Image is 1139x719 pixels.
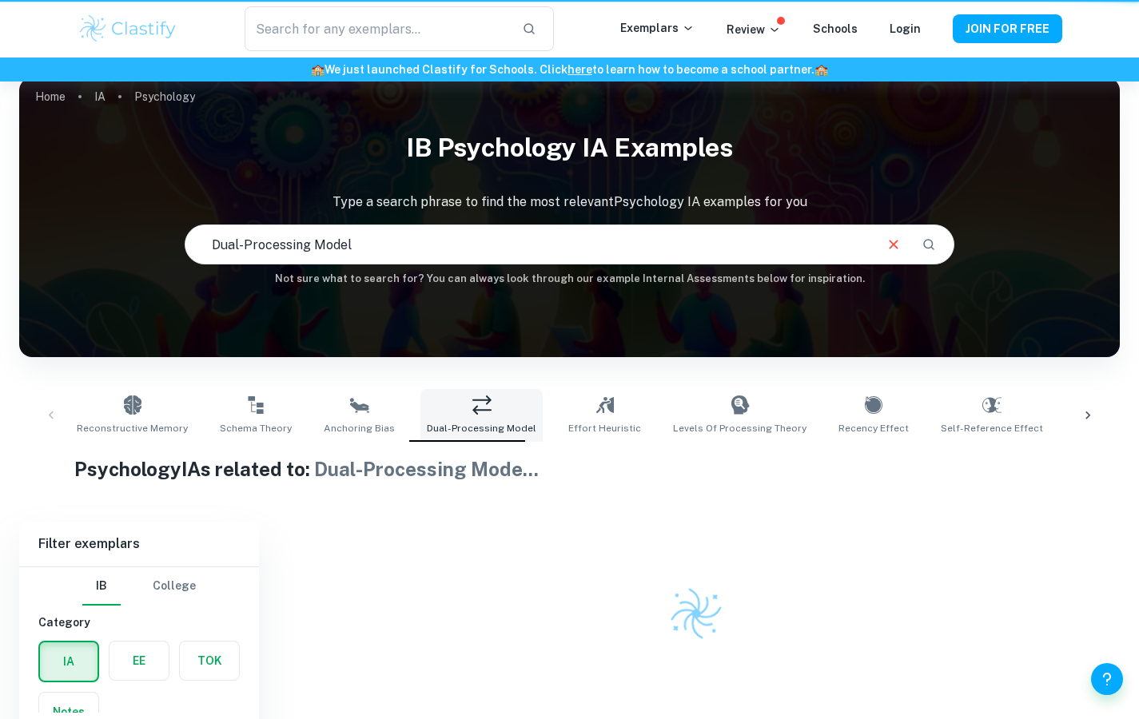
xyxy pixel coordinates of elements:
[74,455,1065,483] h1: Psychology IAs related to:
[727,21,781,38] p: Review
[82,567,121,606] button: IB
[3,61,1136,78] h6: We just launched Clastify for Schools. Click to learn how to become a school partner.
[110,642,169,680] button: EE
[245,6,508,51] input: Search for any exemplars...
[40,642,98,681] button: IA
[814,63,828,76] span: 🏫
[134,88,195,105] p: Psychology
[77,421,188,435] span: Reconstructive Memory
[813,22,858,35] a: Schools
[890,22,921,35] a: Login
[953,14,1062,43] button: JOIN FOR FREE
[941,421,1043,435] span: Self-Reference Effect
[568,63,592,76] a: here
[19,193,1120,212] p: Type a search phrase to find the most relevant Psychology IA examples for you
[19,522,259,566] h6: Filter exemplars
[838,421,909,435] span: Recency Effect
[311,63,325,76] span: 🏫
[427,421,536,435] span: Dual-Processing Model
[620,19,695,37] p: Exemplars
[35,85,66,108] a: Home
[78,13,179,45] img: Clastify logo
[185,222,873,267] input: E.g. cognitive development theories, abnormal psychology case studies, social psychology experime...
[180,642,239,680] button: TOK
[673,421,806,435] span: Levels of Processing Theory
[19,271,1120,287] h6: Not sure what to search for? You can always look through our example Internal Assessments below f...
[82,567,196,606] div: Filter type choice
[19,122,1120,173] h1: IB Psychology IA examples
[568,421,641,435] span: Effort Heuristic
[915,231,942,258] button: Search
[94,85,106,108] a: IA
[38,614,240,631] h6: Category
[1091,663,1123,695] button: Help and Feedback
[314,458,539,480] span: Dual-Processing Mode ...
[153,567,196,606] button: College
[878,229,909,260] button: Clear
[667,585,724,642] img: Clastify logo
[324,421,395,435] span: Anchoring Bias
[220,421,292,435] span: Schema Theory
